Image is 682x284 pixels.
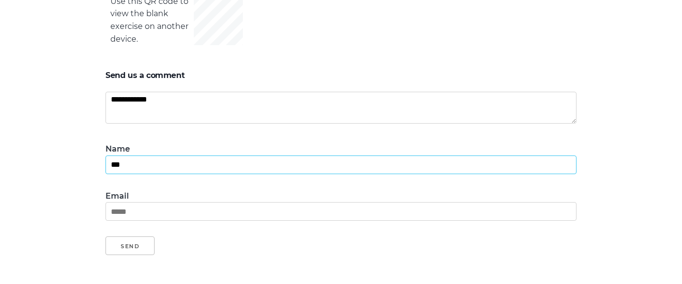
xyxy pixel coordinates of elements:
div: Name [105,143,577,155]
button: Send [105,236,155,255]
input: Name [105,155,577,174]
h6: Send us a comment [105,71,577,80]
div: Email [105,190,577,203]
input: Email [105,202,577,221]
